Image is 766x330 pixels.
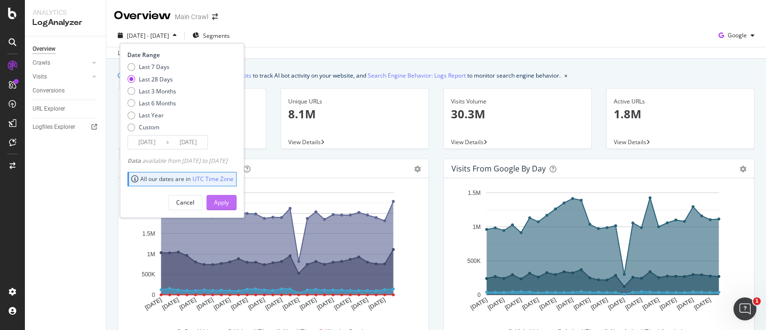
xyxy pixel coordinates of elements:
input: End Date [169,136,207,149]
div: Main Crawl [175,12,208,22]
span: Google [728,31,747,39]
text: [DATE] [195,296,214,311]
text: 1M [147,251,155,258]
text: [DATE] [521,296,540,311]
div: Last 6 Months [139,99,176,107]
text: [DATE] [264,296,283,311]
div: Last 6 Months [127,99,176,107]
button: Apply [206,195,237,210]
text: [DATE] [642,296,661,311]
a: Visits [33,72,90,82]
div: Custom [127,123,176,131]
div: Active URLs [614,97,747,106]
p: 8.1M [288,106,421,122]
div: Last update [118,49,170,57]
div: Crawls [33,58,50,68]
span: View Details [614,138,646,146]
text: [DATE] [504,296,523,311]
div: arrow-right-arrow-left [212,13,218,20]
div: We introduced 2 new report templates: to track AI bot activity on your website, and to monitor se... [127,70,561,80]
text: [DATE] [299,296,318,311]
div: Last 28 Days [127,75,176,83]
div: Visits Volume [451,97,584,106]
div: available from [DATE] to [DATE] [127,157,227,165]
div: Apply [214,198,229,206]
button: [DATE] - [DATE] [114,28,180,43]
text: [DATE] [538,296,557,311]
text: 0 [477,292,481,298]
div: Overview [33,44,56,54]
text: [DATE] [607,296,626,311]
text: [DATE] [161,296,180,311]
text: [DATE] [178,296,197,311]
span: 1 [753,297,761,305]
div: gear [740,166,746,172]
a: Overview [33,44,99,54]
a: Crawls [33,58,90,68]
span: Data [127,157,142,165]
div: URL Explorer [33,104,65,114]
div: Logfiles Explorer [33,122,75,132]
text: [DATE] [350,296,369,311]
p: 30.3M [451,106,584,122]
div: All our dates are in [131,175,234,183]
div: Conversions [33,86,65,96]
text: 500K [142,271,155,278]
text: 0 [152,292,155,298]
div: Visits [33,72,47,82]
div: Last Year [127,111,176,119]
div: info banner [118,70,755,80]
div: Cancel [176,198,194,206]
div: Last 3 Months [139,87,176,95]
button: Google [715,28,758,43]
text: 1M [473,224,481,230]
div: Last 7 Days [127,63,176,71]
iframe: Intercom live chat [733,297,756,320]
div: LogAnalyzer [33,17,98,28]
span: View Details [451,138,484,146]
a: UTC Time Zone [192,175,234,183]
p: 1.8M [614,106,747,122]
span: Segments [203,32,230,40]
button: close banner [562,68,570,82]
text: [DATE] [213,296,232,311]
text: [DATE] [555,296,574,311]
text: [DATE] [590,296,609,311]
div: Overview [114,8,171,24]
a: URL Explorer [33,104,99,114]
div: Custom [139,123,159,131]
text: [DATE] [693,296,712,311]
div: gear [414,166,421,172]
text: [DATE] [230,296,249,311]
div: Unique URLs [288,97,421,106]
text: [DATE] [333,296,352,311]
text: [DATE] [659,296,678,311]
span: View Details [288,138,321,146]
text: [DATE] [367,296,386,311]
text: 1.5M [468,190,481,196]
span: [DATE] - [DATE] [127,32,169,40]
div: Last Year [139,111,164,119]
text: 500K [467,258,481,264]
input: Start Date [128,136,166,149]
button: Cancel [168,195,203,210]
text: [DATE] [144,296,163,311]
button: Segments [189,28,234,43]
text: [DATE] [247,296,266,311]
text: [DATE] [469,296,488,311]
a: Search Engine Behavior: Logs Report [368,70,466,80]
text: [DATE] [624,296,643,311]
text: [DATE] [486,296,506,311]
a: Logfiles Explorer [33,122,99,132]
text: [DATE] [676,296,695,311]
text: [DATE] [282,296,301,311]
text: [DATE] [316,296,335,311]
text: 1.5M [142,230,155,237]
div: Analytics [33,8,98,17]
svg: A chart. [451,186,742,319]
svg: A chart. [126,186,417,319]
a: Conversions [33,86,99,96]
div: Last 28 Days [139,75,173,83]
